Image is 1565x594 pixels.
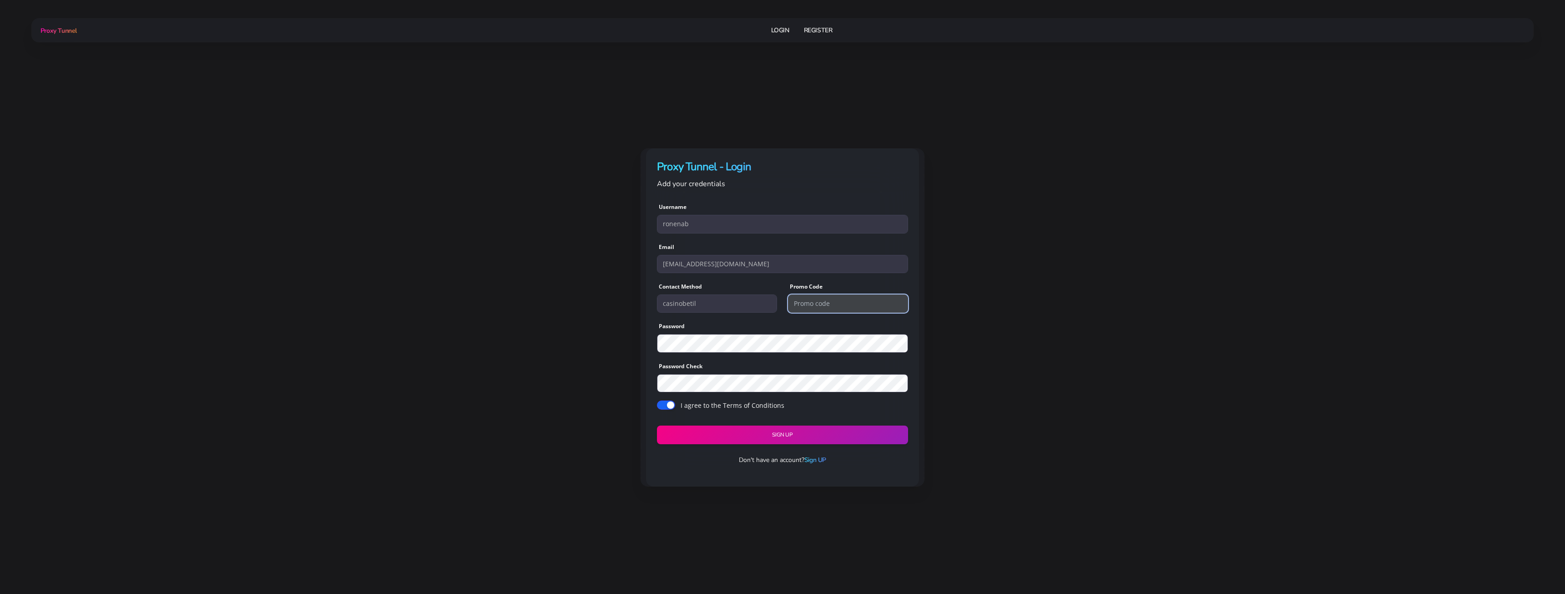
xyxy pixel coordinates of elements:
[659,362,702,371] label: Password Check
[657,294,777,313] input: Telegram/Skype name
[39,23,77,38] a: Proxy Tunnel
[771,22,789,39] a: Login
[40,26,77,35] span: Proxy Tunnel
[657,178,908,190] p: Add your credentials
[659,203,687,211] label: Username
[659,283,702,291] label: Contact Method
[804,22,833,39] a: Register
[681,401,784,410] label: I agree to the Terms of Conditions
[657,159,908,174] h4: Proxy Tunnel - Login
[659,243,674,251] label: Email
[657,255,908,273] input: Email
[650,455,915,465] p: Don't have an account?
[790,283,823,291] label: Promo Code
[788,294,908,313] input: Promo code
[804,456,826,464] a: Sign UP
[657,215,908,233] input: Username
[659,322,685,330] label: Password
[657,426,908,444] button: Sign UP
